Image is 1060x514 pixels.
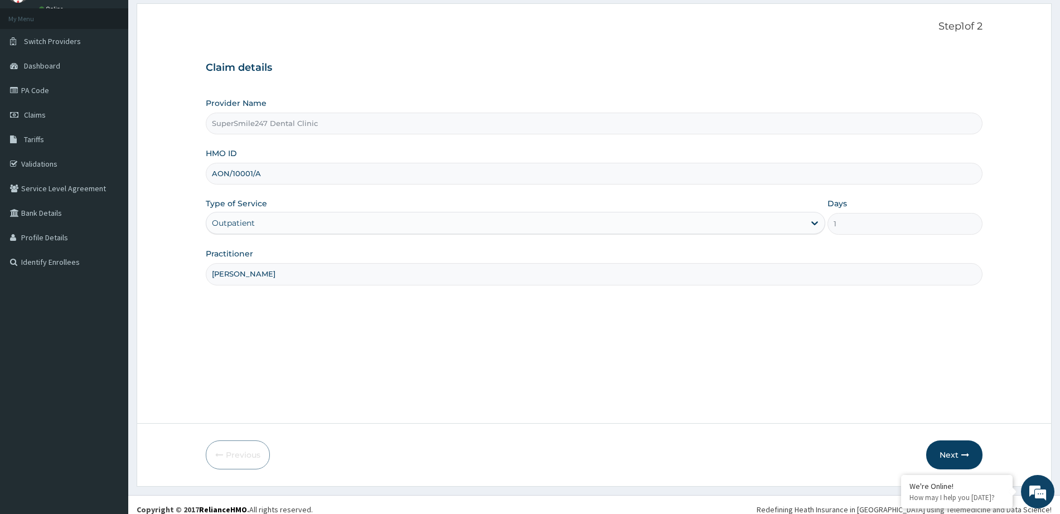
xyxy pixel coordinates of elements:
p: Step 1 of 2 [206,21,982,33]
label: Type of Service [206,198,267,209]
div: We're Online! [909,481,1004,491]
label: Provider Name [206,98,267,109]
label: HMO ID [206,148,237,159]
span: Dashboard [24,61,60,71]
a: Online [39,5,66,13]
span: Tariffs [24,134,44,144]
div: Chat with us now [58,62,187,77]
span: Claims [24,110,46,120]
textarea: Type your message and hit 'Enter' [6,304,212,343]
input: Enter Name [206,263,982,285]
p: How may I help you today? [909,493,1004,502]
label: Days [827,198,847,209]
button: Next [926,440,982,469]
button: Previous [206,440,270,469]
span: We're online! [65,140,154,253]
h3: Claim details [206,62,982,74]
label: Practitioner [206,248,253,259]
input: Enter HMO ID [206,163,982,185]
img: d_794563401_company_1708531726252_794563401 [21,56,45,84]
div: Outpatient [212,217,255,229]
span: Switch Providers [24,36,81,46]
div: Minimize live chat window [183,6,210,32]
